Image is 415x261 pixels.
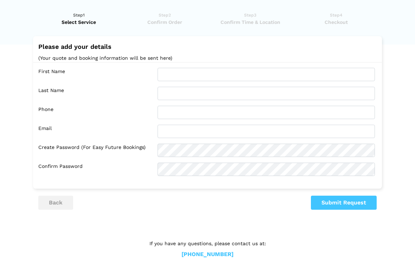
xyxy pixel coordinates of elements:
[124,19,205,26] span: Confirm Order
[38,125,152,138] label: Email
[295,19,377,26] span: Checkout
[38,87,152,100] label: Last Name
[97,240,318,248] p: If you have any questions, please contact us at:
[311,196,377,210] button: Submit Request
[38,54,377,63] p: (Your quote and booking information will be sent here)
[38,163,152,176] label: Confirm Password
[210,12,291,26] a: Step3
[38,12,120,26] a: Step1
[181,251,234,259] a: [PHONE_NUMBER]
[38,144,152,157] label: Create Password (for easy future bookings)
[38,44,377,51] h2: Please add your details
[38,68,152,81] label: First Name
[210,19,291,26] span: Confirm Time & Location
[295,12,377,26] a: Step4
[124,12,205,26] a: Step2
[38,19,120,26] span: Select Service
[38,196,73,210] button: back
[38,106,152,119] label: Phone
